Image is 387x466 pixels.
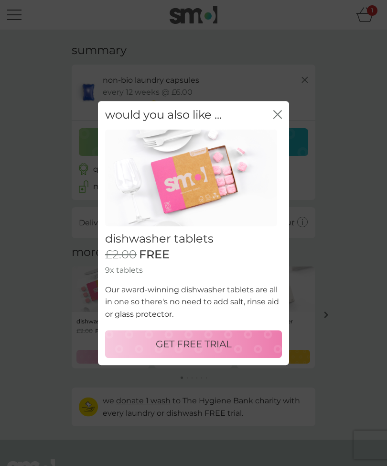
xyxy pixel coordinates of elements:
[105,330,282,358] button: GET FREE TRIAL
[273,110,282,120] button: close
[105,284,282,321] p: Our award-winning dishwasher tablets are all in one so there's no need to add salt, rinse aid or ...
[105,232,282,246] h2: dishwasher tablets
[156,336,232,352] p: GET FREE TRIAL
[139,248,170,262] span: FREE
[105,264,282,277] p: 9x tablets
[105,108,222,122] h2: would you also like ...
[105,248,137,262] span: £2.00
